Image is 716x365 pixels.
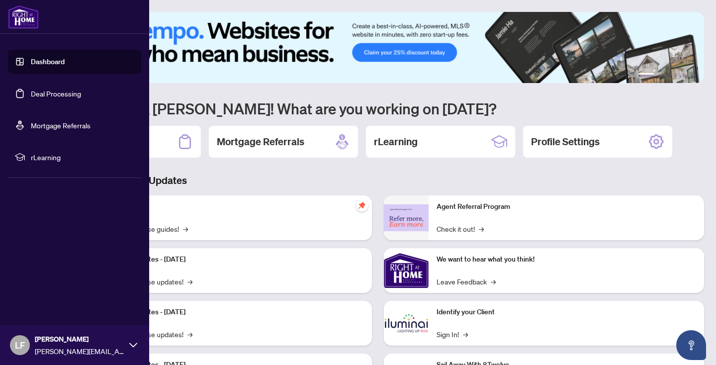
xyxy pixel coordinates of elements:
[104,307,364,318] p: Platform Updates - [DATE]
[104,254,364,265] p: Platform Updates - [DATE]
[374,135,418,149] h2: rLearning
[384,204,429,232] img: Agent Referral Program
[676,330,706,360] button: Open asap
[682,73,686,77] button: 5
[384,248,429,293] img: We want to hear what you think!
[491,276,496,287] span: →
[666,73,670,77] button: 3
[437,276,496,287] a: Leave Feedback→
[187,329,192,340] span: →
[31,57,65,66] a: Dashboard
[690,73,694,77] button: 6
[531,135,600,149] h2: Profile Settings
[437,201,696,212] p: Agent Referral Program
[437,307,696,318] p: Identify your Client
[187,276,192,287] span: →
[437,223,484,234] a: Check it out!→
[658,73,662,77] button: 2
[35,334,124,345] span: [PERSON_NAME]
[8,5,39,29] img: logo
[31,152,134,163] span: rLearning
[15,338,25,352] span: LF
[437,254,696,265] p: We want to hear what you think!
[31,89,81,98] a: Deal Processing
[217,135,304,149] h2: Mortgage Referrals
[35,346,124,357] span: [PERSON_NAME][EMAIL_ADDRESS][PERSON_NAME][DOMAIN_NAME]
[463,329,468,340] span: →
[437,329,468,340] a: Sign In!→
[674,73,678,77] button: 4
[31,121,90,130] a: Mortgage Referrals
[356,199,368,211] span: pushpin
[52,12,704,83] img: Slide 0
[183,223,188,234] span: →
[52,99,704,118] h1: Welcome back [PERSON_NAME]! What are you working on [DATE]?
[384,301,429,346] img: Identify your Client
[479,223,484,234] span: →
[52,174,704,187] h3: Brokerage & Industry Updates
[104,201,364,212] p: Self-Help
[638,73,654,77] button: 1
